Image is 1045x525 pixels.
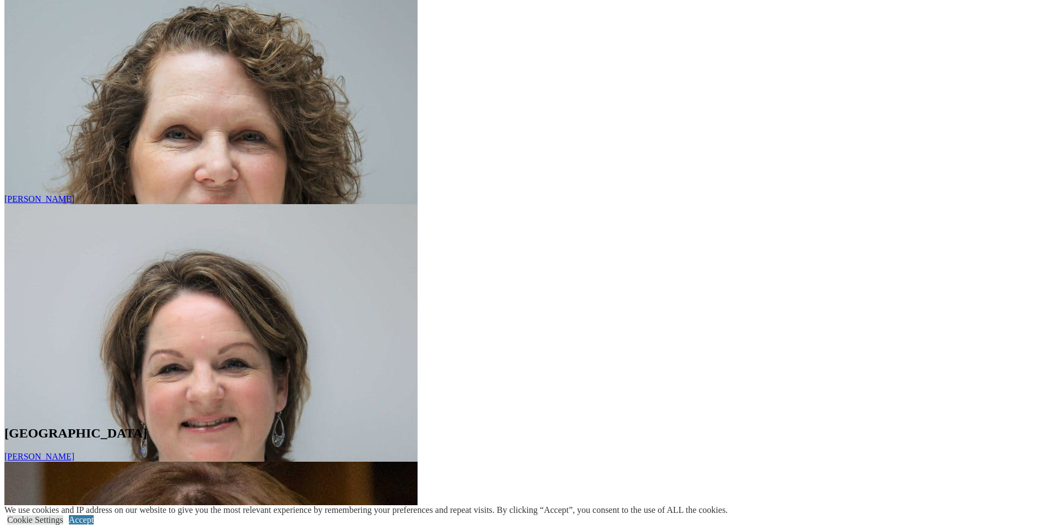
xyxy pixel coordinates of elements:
a: Cookie Settings [7,515,63,524]
a: [PERSON_NAME] [4,194,74,204]
h2: [GEOGRAPHIC_DATA] [4,426,1041,441]
a: Accept [69,515,94,524]
a: [PERSON_NAME] [4,452,74,461]
div: We use cookies and IP address on our website to give you the most relevant experience by remember... [4,505,728,515]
